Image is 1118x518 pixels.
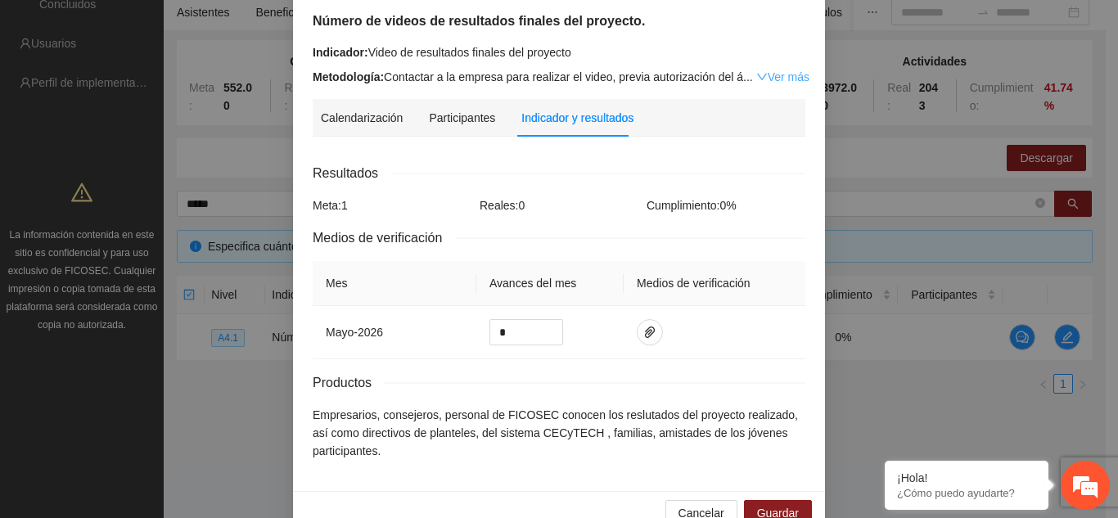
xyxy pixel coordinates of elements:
[429,109,495,127] div: Participantes
[326,326,383,339] span: mayo - 2026
[268,8,308,47] div: Minimizar ventana de chat en vivo
[309,196,476,214] div: Meta: 1
[313,70,384,83] strong: Metodología:
[897,487,1036,499] p: ¿Cómo puedo ayudarte?
[637,319,663,345] button: paper-clip
[480,199,525,212] span: Reales: 0
[85,83,275,105] div: Chatee con nosotros ahora
[313,43,805,61] div: Video de resultados finales del proyecto
[313,11,805,31] h5: Número de videos de resultados finales del proyecto.
[95,167,226,332] span: Estamos en línea.
[321,109,403,127] div: Calendarización
[313,163,391,183] span: Resultados
[8,345,312,402] textarea: Escriba su mensaje y pulse “Intro”
[313,227,455,248] span: Medios de verificación
[521,109,633,127] div: Indicador y resultados
[313,68,805,86] div: Contactar a la empresa para realizar el video, previa autorización del á
[638,326,662,339] span: paper-clip
[642,196,809,214] div: Cumplimiento: 0 %
[313,46,368,59] strong: Indicador:
[313,372,385,393] span: Productos
[743,70,753,83] span: ...
[756,70,809,83] a: Expand
[313,261,476,306] th: Mes
[897,471,1036,484] div: ¡Hola!
[624,261,805,306] th: Medios de verificación
[476,261,624,306] th: Avances del mes
[313,406,805,460] li: Empresarios, consejeros, personal de FICOSEC conocen los reslutados del proyecto realizado, así c...
[756,71,768,83] span: down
